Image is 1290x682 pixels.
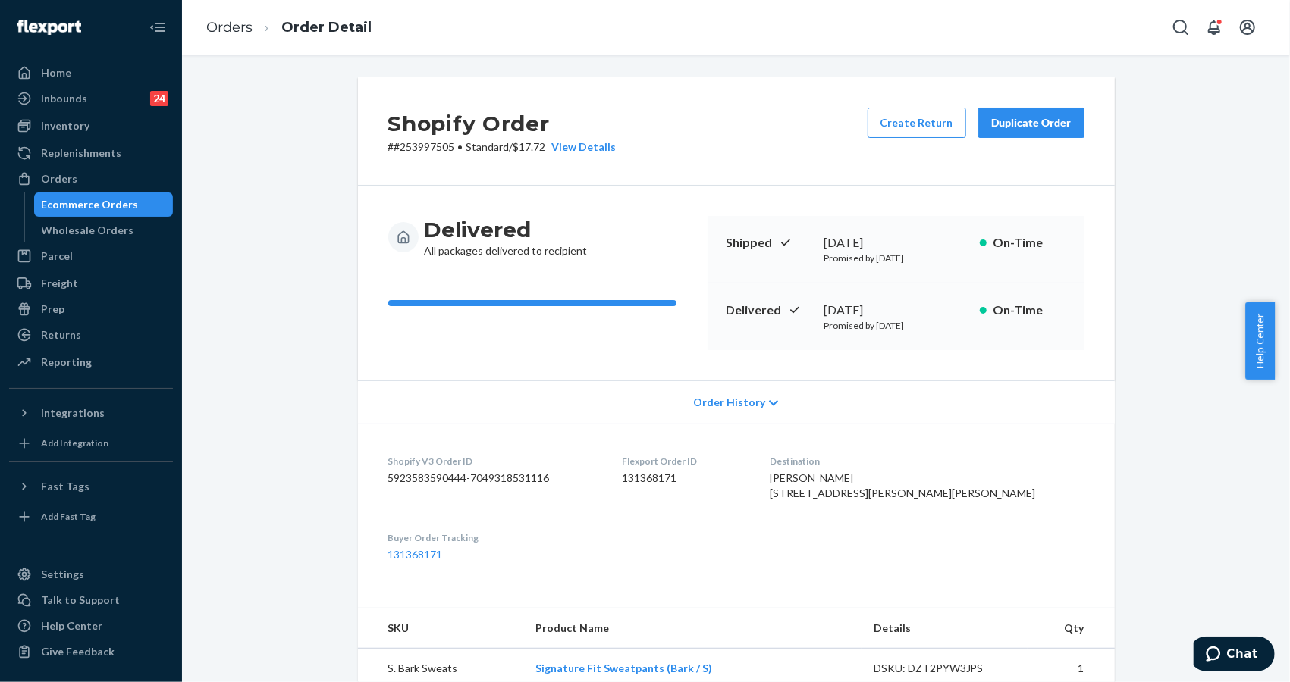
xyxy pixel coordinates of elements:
a: Add Fast Tag [9,505,173,529]
a: Orders [206,19,253,36]
button: Help Center [1245,302,1275,380]
div: Wholesale Orders [42,223,134,238]
h3: Delivered [425,216,588,243]
button: View Details [546,139,617,155]
div: Parcel [41,249,73,264]
a: Inventory [9,114,173,138]
a: Orders [9,167,173,191]
dt: Shopify V3 Order ID [388,455,598,468]
th: Product Name [523,608,862,649]
dd: 5923583590444-7049318531116 [388,471,598,486]
p: On-Time [993,234,1066,252]
a: Replenishments [9,141,173,165]
div: Add Integration [41,436,108,449]
a: Ecommerce Orders [34,192,174,217]
div: Freight [41,276,78,291]
div: Ecommerce Orders [42,197,139,212]
a: Signature Fit Sweatpants (Bark / S) [535,662,712,674]
button: Close Navigation [143,12,173,42]
a: Returns [9,323,173,347]
div: Settings [41,567,84,582]
button: Integrations [9,401,173,425]
button: Fast Tags [9,474,173,499]
div: Inventory [41,118,89,133]
dd: 131368171 [623,471,746,486]
p: Promised by [DATE] [824,252,968,264]
a: Home [9,61,173,85]
span: [PERSON_NAME] [STREET_ADDRESS][PERSON_NAME][PERSON_NAME] [771,471,1036,499]
th: Details [862,608,1028,649]
a: Inbounds24 [9,86,173,111]
div: Add Fast Tag [41,510,96,523]
div: Prep [41,302,64,317]
div: Replenishments [41,145,121,161]
h2: Shopify Order [388,108,617,139]
p: Promised by [DATE] [824,319,968,332]
div: Inbounds [41,91,87,106]
p: # #253997505 / $17.72 [388,139,617,155]
span: Order History [693,395,765,410]
a: Wholesale Orders [34,218,174,242]
a: Help Center [9,614,173,638]
span: • [458,140,463,153]
div: Returns [41,327,81,343]
button: Duplicate Order [978,108,1084,138]
a: Reporting [9,350,173,374]
button: Give Feedback [9,640,173,664]
div: Fast Tags [41,479,89,494]
div: Integrations [41,405,105,421]
a: Add Integration [9,431,173,455]
a: 131368171 [388,548,443,561]
dt: Flexport Order ID [623,455,746,468]
button: Open account menu [1232,12,1263,42]
a: Settings [9,562,173,587]
iframe: Opens a widget where you can chat to one of our agents [1194,637,1275,674]
img: Flexport logo [17,20,81,35]
div: Duplicate Order [991,115,1072,130]
div: Talk to Support [41,593,120,608]
p: Shipped [726,234,812,252]
div: DSKU: DZT2PYW3JPS [874,661,1016,676]
div: 24 [150,91,168,106]
div: Help Center [41,618,102,634]
p: Delivered [726,302,812,319]
button: Open Search Box [1166,12,1196,42]
a: Order Detail [281,19,372,36]
div: Reporting [41,355,92,370]
button: Create Return [868,108,966,138]
div: [DATE] [824,302,968,319]
th: Qty [1028,608,1114,649]
span: Standard [466,140,510,153]
a: Prep [9,297,173,321]
div: All packages delivered to recipient [425,216,588,258]
dt: Buyer Order Tracking [388,531,598,544]
div: [DATE] [824,234,968,252]
button: Talk to Support [9,588,173,612]
p: On-Time [993,302,1066,319]
div: Give Feedback [41,644,115,659]
a: Parcel [9,244,173,268]
div: Orders [41,171,77,186]
div: Home [41,65,71,80]
ol: breadcrumbs [194,5,384,50]
a: Freight [9,271,173,296]
button: Open notifications [1199,12,1229,42]
dt: Destination [771,455,1084,468]
th: SKU [358,608,524,649]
